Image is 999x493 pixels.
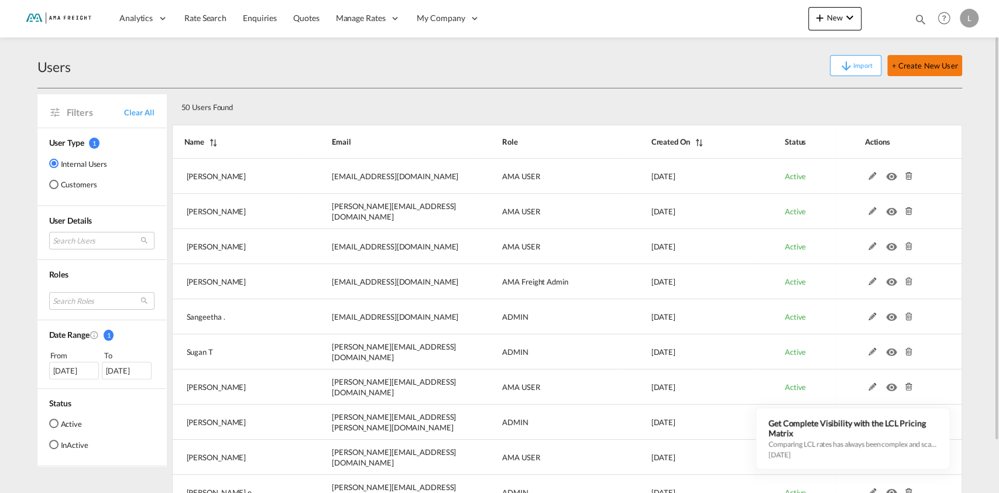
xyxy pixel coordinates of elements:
[651,242,675,251] span: [DATE]
[49,417,88,429] md-radio-button: Active
[622,405,755,440] td: 2025-05-06
[172,334,303,369] td: Sugan T
[813,11,827,25] md-icon: icon-plus 400-fg
[303,159,473,194] td: k.krishnarajah@amafreight.com
[886,204,901,213] md-icon: icon-eye
[785,242,806,251] span: Active
[89,138,99,149] span: 1
[473,299,622,334] td: ADMIN
[303,299,473,334] td: sangeetha@freightify.com
[843,11,857,25] md-icon: icon-chevron-down
[49,362,99,379] div: [DATE]
[187,347,213,357] span: Sugan T
[332,342,456,362] span: [PERSON_NAME][EMAIL_ADDRESS][DOMAIN_NAME]
[886,239,901,248] md-icon: icon-eye
[830,55,881,76] button: icon-arrow-downImport
[886,310,901,318] md-icon: icon-eye
[49,350,155,379] span: From To [DATE][DATE]
[90,330,99,340] md-icon: Created On
[622,229,755,264] td: 2025-07-04
[172,159,303,194] td: Kariesh Krishnarajah
[303,405,473,440] td: saranya.kothandan@freightfy.com
[914,13,927,26] md-icon: icon-magnify
[785,277,806,286] span: Active
[473,159,622,194] td: AMA USER
[104,330,114,341] span: 1
[172,229,303,264] td: Katharina Struck
[622,369,755,405] td: 2025-05-20
[303,440,473,475] td: w.chen@amafreight.com
[756,125,836,159] th: Status
[187,453,246,462] span: [PERSON_NAME]
[332,242,458,251] span: [EMAIL_ADDRESS][DOMAIN_NAME]
[502,453,540,462] span: AMA USER
[622,440,755,475] td: 2025-04-01
[49,138,84,148] span: User Type
[502,312,528,321] span: ADMIN
[332,172,458,181] span: [EMAIL_ADDRESS][DOMAIN_NAME]
[473,334,622,369] td: ADMIN
[187,417,246,427] span: [PERSON_NAME]
[303,194,473,229] td: m.willer@amafreight.com
[502,382,540,392] span: AMA USER
[886,380,901,388] md-icon: icon-eye
[103,350,155,361] div: To
[187,312,225,321] span: Sangeetha .
[119,12,153,24] span: Analytics
[37,57,71,76] div: Users
[502,172,540,181] span: AMA USER
[934,8,960,29] div: Help
[651,312,675,321] span: [DATE]
[49,158,108,169] md-radio-button: Internal Users
[417,12,465,24] span: My Company
[187,242,246,251] span: [PERSON_NAME]
[651,172,675,181] span: [DATE]
[502,242,540,251] span: AMA USER
[172,369,303,405] td: Sandra Koch
[172,405,303,440] td: Saranya K
[651,207,675,216] span: [DATE]
[813,13,857,22] span: New
[303,334,473,369] td: sugantha.rajan@freightfy.com
[49,215,92,225] span: User Details
[622,299,755,334] td: 2025-06-30
[785,347,806,357] span: Active
[172,440,303,475] td: Wei Chen
[502,277,568,286] span: AMA Freight Admin
[502,347,528,357] span: ADMIN
[187,207,246,216] span: [PERSON_NAME]
[293,13,319,23] span: Quotes
[49,179,108,190] md-radio-button: Customers
[172,194,303,229] td: Martin Willer
[172,264,303,299] td: Lennard Fock
[303,125,473,159] th: Email
[332,447,456,467] span: [PERSON_NAME][EMAIL_ADDRESS][DOMAIN_NAME]
[622,194,755,229] td: 2025-07-10
[622,334,755,369] td: 2025-05-20
[836,125,962,159] th: Actions
[473,369,622,405] td: AMA USER
[808,7,861,30] button: icon-plus 400-fgNewicon-chevron-down
[303,229,473,264] td: k.struck@scs-hamburg.de
[622,125,755,159] th: Created On
[184,13,226,23] span: Rate Search
[785,207,806,216] span: Active
[49,350,101,361] div: From
[187,172,246,181] span: [PERSON_NAME]
[124,107,154,118] span: Clear All
[785,172,806,181] span: Active
[785,312,806,321] span: Active
[502,417,528,427] span: ADMIN
[473,229,622,264] td: AMA USER
[49,398,71,408] span: Status
[960,9,979,28] div: L
[49,269,69,279] span: Roles
[332,377,456,397] span: [PERSON_NAME][EMAIL_ADDRESS][DOMAIN_NAME]
[18,5,97,32] img: f843cad07f0a11efa29f0335918cc2fb.png
[914,13,927,30] div: icon-magnify
[839,59,853,73] md-icon: icon-arrow-down
[67,106,125,119] span: Filters
[622,159,755,194] td: 2025-08-06
[49,330,90,340] span: Date Range
[473,125,622,159] th: Role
